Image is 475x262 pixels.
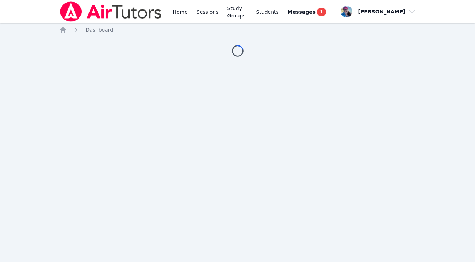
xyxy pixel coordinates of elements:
[317,8,326,16] span: 1
[59,26,416,33] nav: Breadcrumb
[59,1,162,22] img: Air Tutors
[86,26,113,33] a: Dashboard
[86,27,113,33] span: Dashboard
[288,8,316,16] span: Messages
